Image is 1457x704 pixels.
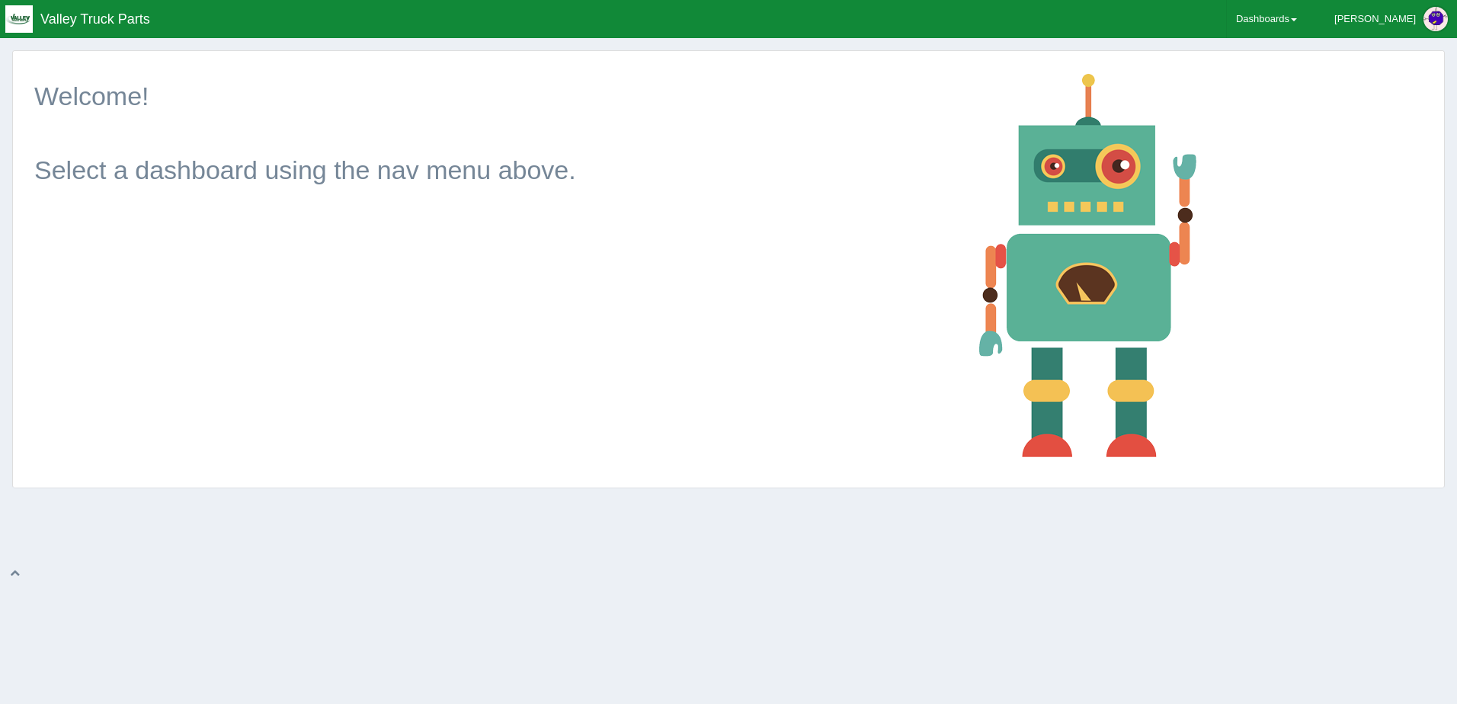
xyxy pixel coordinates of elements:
[40,11,150,27] span: Valley Truck Parts
[5,5,33,33] img: q1blfpkbivjhsugxdrfq.png
[1334,4,1416,34] div: [PERSON_NAME]
[968,62,1210,468] img: robot-18af129d45a23e4dba80317a7b57af8f57279c3d1c32989fc063bd2141a5b856.png
[1423,7,1448,31] img: Profile Picture
[34,78,956,189] p: Welcome! Select a dashboard using the nav menu above.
